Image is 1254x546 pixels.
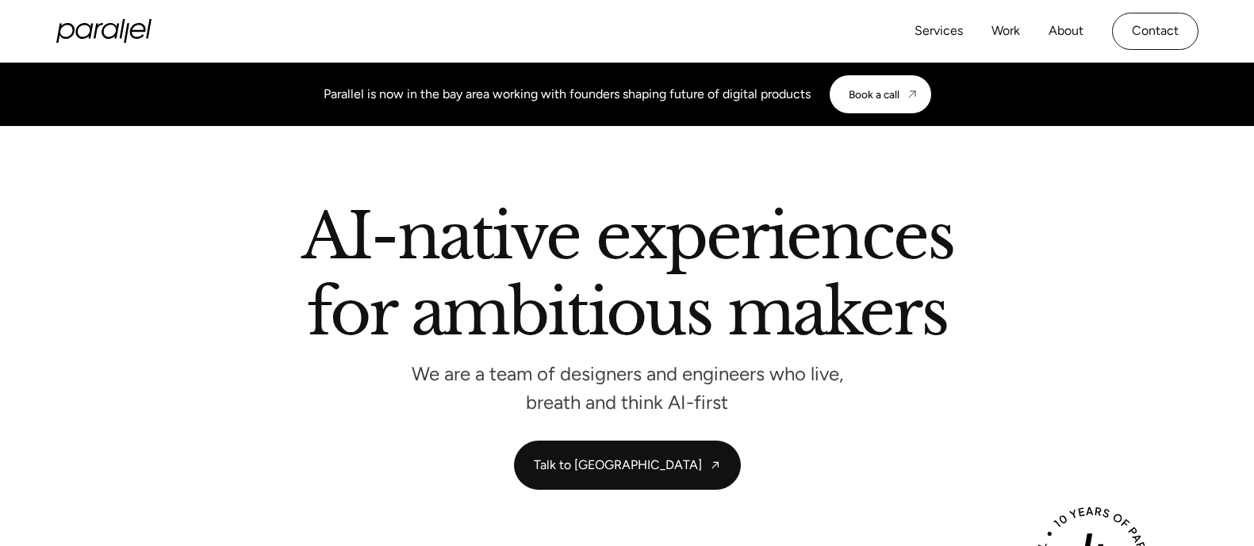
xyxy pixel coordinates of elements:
[324,85,811,104] div: Parallel is now in the bay area working with founders shaping future of digital products
[849,88,899,101] div: Book a call
[175,205,1080,350] h2: AI-native experiences for ambitious makers
[1112,13,1198,50] a: Contact
[389,367,865,409] p: We are a team of designers and engineers who live, breath and think AI-first
[915,20,963,43] a: Services
[991,20,1020,43] a: Work
[1049,20,1083,43] a: About
[830,75,931,113] a: Book a call
[906,88,918,101] img: CTA arrow image
[56,19,151,43] a: home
